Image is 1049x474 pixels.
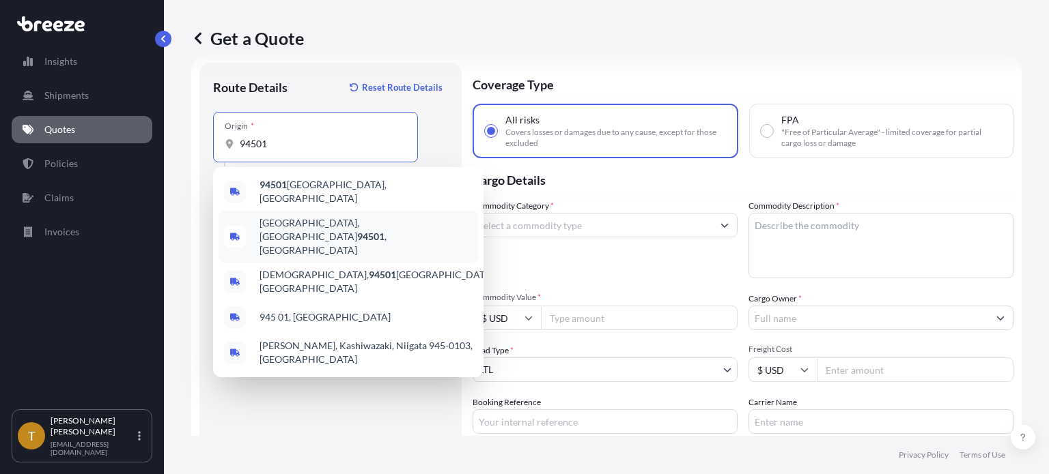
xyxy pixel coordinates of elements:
[479,363,493,376] span: LTL
[749,409,1013,434] input: Enter name
[28,429,36,443] span: T
[191,27,304,49] p: Get a Quote
[473,396,541,409] label: Booking Reference
[473,63,1013,104] p: Coverage Type
[44,55,77,68] p: Insights
[473,409,738,434] input: Your internal reference
[44,89,89,102] p: Shipments
[44,123,75,136] p: Quotes
[51,440,135,456] p: [EMAIL_ADDRESS][DOMAIN_NAME]
[44,191,74,205] p: Claims
[213,167,484,377] div: Show suggestions
[213,79,288,95] p: Route Details
[260,268,496,295] span: [DEMOGRAPHIC_DATA], [GEOGRAPHIC_DATA], [GEOGRAPHIC_DATA]
[505,113,540,127] span: All risks
[369,269,396,280] b: 94501
[817,357,1013,382] input: Enter amount
[781,113,799,127] span: FPA
[44,225,79,239] p: Invoices
[473,158,1013,199] p: Cargo Details
[749,306,988,330] input: Full name
[712,213,737,237] button: Show suggestions
[225,121,254,132] div: Origin
[988,306,1013,330] button: Show suggestions
[541,306,738,330] input: Type amount
[749,292,802,306] label: Cargo Owner
[260,216,473,257] span: [GEOGRAPHIC_DATA], [GEOGRAPHIC_DATA] , [GEOGRAPHIC_DATA]
[473,344,514,357] span: Load Type
[44,157,78,171] p: Policies
[899,449,949,460] p: Privacy Policy
[960,449,1005,460] p: Terms of Use
[357,231,384,242] b: 94501
[473,213,712,237] input: Select a commodity type
[260,179,287,190] b: 94501
[781,127,1002,149] span: "Free of Particular Average" - limited coverage for partial cargo loss or damage
[473,199,554,213] label: Commodity Category
[240,137,401,151] input: Origin
[749,199,839,213] label: Commodity Description
[260,339,473,366] span: [PERSON_NAME], Kashiwazaki, Niigata 945-0103, [GEOGRAPHIC_DATA]
[362,80,443,94] p: Reset Route Details
[260,310,391,324] span: 945 01, [GEOGRAPHIC_DATA]
[473,292,738,303] span: Commodity Value
[749,396,797,409] label: Carrier Name
[505,127,726,149] span: Covers losses or damages due to any cause, except for those excluded
[260,178,473,205] span: [GEOGRAPHIC_DATA], [GEOGRAPHIC_DATA]
[51,415,135,437] p: [PERSON_NAME] [PERSON_NAME]
[749,344,1013,355] span: Freight Cost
